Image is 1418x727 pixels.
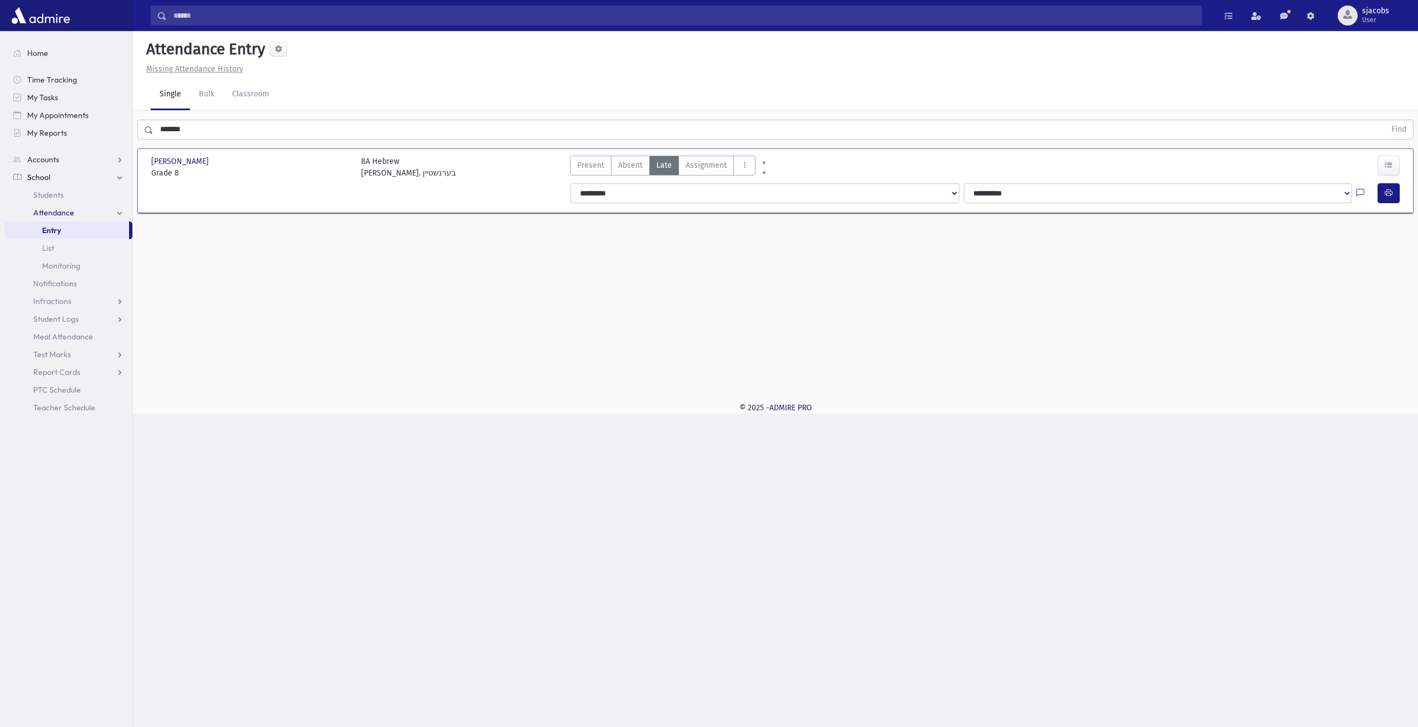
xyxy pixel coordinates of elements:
a: Classroom [223,79,278,110]
a: PTC Schedule [4,381,132,399]
span: Notifications [33,279,77,288]
img: AdmirePro [9,4,73,27]
a: School [4,168,132,186]
span: Report Cards [33,367,80,377]
div: AttTypes [570,156,756,179]
span: Time Tracking [27,75,77,85]
a: Accounts [4,151,132,168]
u: Missing Attendance History [146,64,243,74]
span: Accounts [27,154,59,164]
span: Home [27,48,48,58]
span: My Reports [27,128,67,138]
span: Absent [618,159,643,171]
span: School [27,172,50,182]
a: Attendance [4,204,132,221]
span: My Tasks [27,92,58,102]
span: My Appointments [27,110,89,120]
a: ADMIRE PRO [769,403,812,413]
span: Grade 8 [151,167,350,179]
div: © 2025 - [151,402,1400,414]
span: Attendance [33,208,74,218]
span: Present [577,159,604,171]
a: Missing Attendance History [142,64,243,74]
a: Students [4,186,132,204]
a: Notifications [4,275,132,292]
a: Time Tracking [4,71,132,89]
input: Search [167,6,1201,25]
a: Student Logs [4,310,132,328]
span: Infractions [33,296,71,306]
a: Bulk [190,79,223,110]
span: Monitoring [42,261,80,271]
span: Meal Attendance [33,332,93,342]
a: List [4,239,132,257]
span: Student Logs [33,314,79,324]
span: [PERSON_NAME] [151,156,211,167]
a: Meal Attendance [4,328,132,346]
div: 8A Hebrew [PERSON_NAME]. בערנשטיין [361,156,456,179]
span: List [42,243,54,253]
button: Find [1385,120,1413,139]
a: My Appointments [4,106,132,124]
a: Monitoring [4,257,132,275]
a: Home [4,44,132,62]
a: Infractions [4,292,132,310]
span: Entry [42,225,61,235]
a: Single [151,79,190,110]
span: Students [33,190,64,200]
a: My Reports [4,124,132,142]
a: Entry [4,221,129,239]
a: Test Marks [4,346,132,363]
a: Teacher Schedule [4,399,132,416]
span: Assignment [686,159,727,171]
span: Late [656,159,672,171]
span: PTC Schedule [33,385,81,395]
a: My Tasks [4,89,132,106]
span: sjacobs [1362,7,1389,16]
h5: Attendance Entry [142,40,265,59]
span: Test Marks [33,349,71,359]
span: Teacher Schedule [33,403,95,413]
a: Report Cards [4,363,132,381]
span: User [1362,16,1389,24]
